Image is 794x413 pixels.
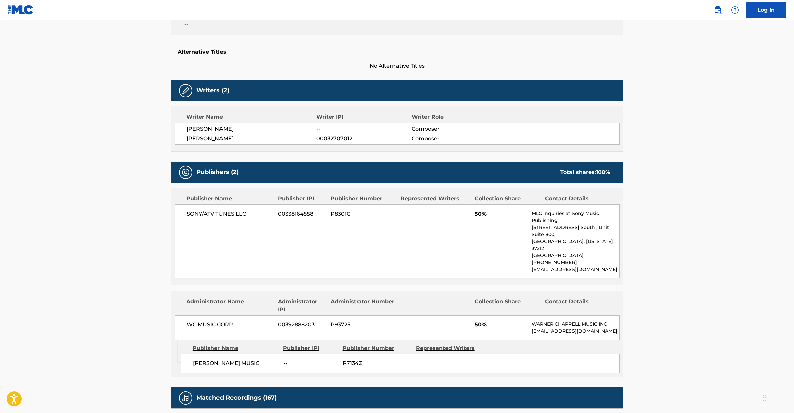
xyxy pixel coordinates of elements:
[532,252,619,259] p: [GEOGRAPHIC_DATA]
[560,168,610,176] div: Total shares:
[532,266,619,273] p: [EMAIL_ADDRESS][DOMAIN_NAME]
[532,210,619,224] p: MLC Inquiries at Sony Music Publishing
[193,359,278,367] span: [PERSON_NAME] MUSIC
[186,195,273,203] div: Publisher Name
[761,381,794,413] iframe: Chat Widget
[182,87,190,95] img: Writers
[412,113,498,121] div: Writer Role
[278,321,326,329] span: 00392888203
[187,210,273,218] span: SONY/ATV TUNES LLC
[331,298,395,314] div: Administrator Number
[283,359,338,367] span: --
[416,344,484,352] div: Represented Writers
[475,210,527,218] span: 50%
[763,388,767,408] div: Drag
[187,135,317,143] span: [PERSON_NAME]
[278,210,326,218] span: 00338164558
[278,195,326,203] div: Publisher IPI
[532,328,619,335] p: [EMAIL_ADDRESS][DOMAIN_NAME]
[283,344,338,352] div: Publisher IPI
[316,113,412,121] div: Writer IPI
[412,125,498,133] span: Composer
[193,344,278,352] div: Publisher Name
[331,210,395,218] span: P8301C
[187,125,317,133] span: [PERSON_NAME]
[316,135,411,143] span: 00032707012
[714,6,722,14] img: search
[746,2,786,18] a: Log In
[184,20,292,28] span: --
[316,125,411,133] span: --
[178,49,617,55] h5: Alternative Titles
[343,344,411,352] div: Publisher Number
[545,195,610,203] div: Contact Details
[278,298,326,314] div: Administrator IPI
[731,6,739,14] img: help
[8,5,34,15] img: MLC Logo
[331,195,395,203] div: Publisher Number
[412,135,498,143] span: Composer
[728,3,742,17] div: Help
[187,321,273,329] span: WC MUSIC CORP.
[711,3,724,17] a: Public Search
[532,224,619,238] p: [STREET_ADDRESS] South , Unit Suite 800,
[182,168,190,176] img: Publishers
[186,298,273,314] div: Administrator Name
[196,87,229,94] h5: Writers (2)
[532,259,619,266] p: [PHONE_NUMBER]
[545,298,610,314] div: Contact Details
[475,321,527,329] span: 50%
[196,168,239,176] h5: Publishers (2)
[171,62,623,70] span: No Alternative Titles
[532,238,619,252] p: [GEOGRAPHIC_DATA], [US_STATE] 37212
[475,195,540,203] div: Collection Share
[532,321,619,328] p: WARNER CHAPPELL MUSIC INC
[401,195,470,203] div: Represented Writers
[596,169,610,175] span: 100 %
[331,321,395,329] span: P93725
[186,113,317,121] div: Writer Name
[475,298,540,314] div: Collection Share
[343,359,411,367] span: P7134Z
[182,394,190,402] img: Matched Recordings
[196,394,277,402] h5: Matched Recordings (167)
